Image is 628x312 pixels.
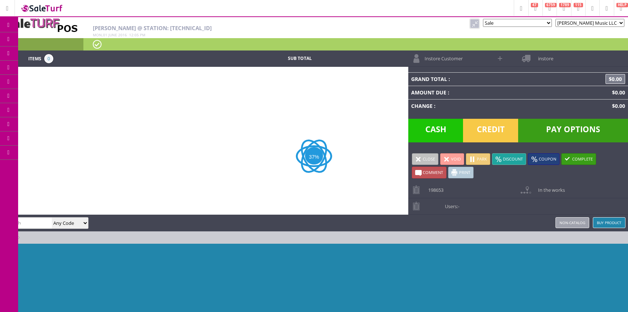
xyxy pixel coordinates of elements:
span: 0 [44,54,53,63]
span: 12 [129,32,133,37]
span: $0.00 [609,102,625,109]
span: $0.00 [606,74,625,84]
span: 05 [135,32,139,37]
a: Coupon [528,153,559,165]
span: 2016 [118,32,127,37]
input: Search [3,218,52,228]
span: Credit [463,119,518,142]
span: Mon [93,32,102,37]
td: Grand Total : [408,72,545,86]
span: 1789 [559,3,571,7]
span: Instore Customer [421,50,463,62]
span: Items [28,54,41,62]
span: - [458,203,459,210]
span: 198653 [425,182,443,193]
a: Void [440,153,464,165]
a: Buy Product [593,217,625,228]
span: 115 [574,3,583,7]
span: 01 [103,32,107,37]
h2: [PERSON_NAME] @ Station: [TECHNICAL_ID] [93,25,407,31]
span: Users: [441,198,459,210]
a: Discount [492,153,526,165]
span: In the works [534,182,565,193]
td: Change : [408,99,545,113]
a: Park [466,153,490,165]
a: Complete [561,153,596,165]
span: 6759 [545,3,557,7]
td: Sub Total [245,54,355,63]
a: Non-catalog [555,217,589,228]
span: June [108,32,117,37]
span: $0.00 [609,89,625,96]
img: SaleTurf [20,3,64,13]
span: Pay Options [518,119,628,142]
a: Print [448,167,474,178]
td: Amount Due : [408,86,545,99]
span: Comment [423,170,443,175]
span: , : [93,32,145,37]
span: HELP [616,3,628,7]
a: Close [412,153,438,165]
span: 47 [531,3,538,7]
span: pm [140,32,145,37]
span: instore [534,50,553,62]
span: Cash [408,119,463,142]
